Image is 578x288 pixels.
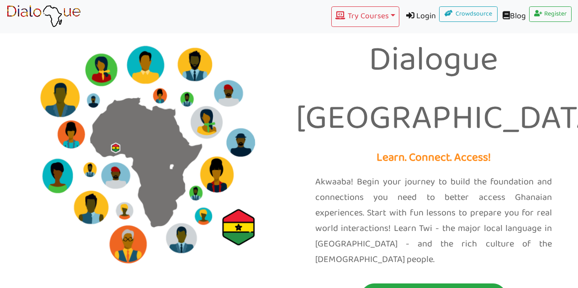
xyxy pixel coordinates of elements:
[529,6,572,22] a: Register
[296,32,572,148] p: Dialogue [GEOGRAPHIC_DATA]
[399,6,440,27] a: Login
[439,6,498,22] a: Crowdsource
[498,6,529,27] a: Blog
[296,148,572,168] p: Learn. Connect. Access!
[331,6,399,27] button: Try Courses
[6,5,81,28] img: learn African language platform app
[315,174,552,267] p: Akwaaba! Begin your journey to build the foundation and connections you need to better access Gha...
